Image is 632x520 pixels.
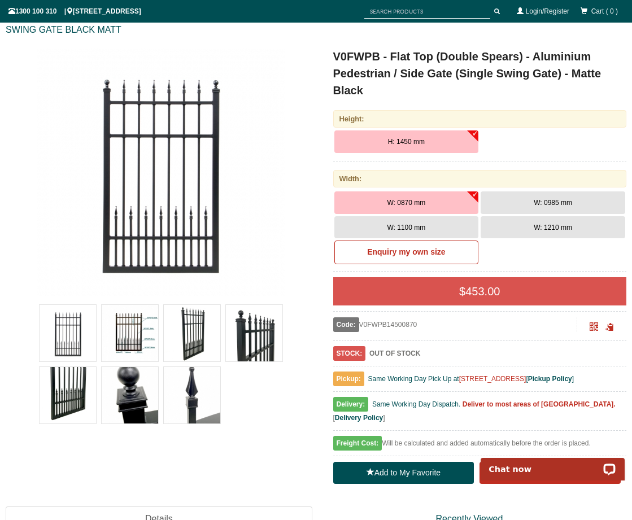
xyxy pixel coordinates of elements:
div: V0FWPB14500870 [333,317,578,332]
div: Height: [333,110,627,128]
a: Add to My Favorite [333,462,474,484]
img: V0FWPB - Flat Top (Double Spears) - Aluminium Pedestrian / Side Gate (Single Swing Gate) - Matte ... [164,367,220,423]
h1: V0FWPB - Flat Top (Double Spears) - Aluminium Pedestrian / Side Gate (Single Swing Gate) - Matte ... [333,48,627,99]
span: Cart ( 0 ) [591,7,618,15]
span: W: 1210 mm [534,224,572,231]
img: V0FWPB - Flat Top (Double Spears) - Aluminium Pedestrian / Side Gate (Single Swing Gate) - Matte ... [102,305,158,361]
button: W: 0985 mm [481,191,625,214]
span: 1300 100 310 | [STREET_ADDRESS] [8,7,141,15]
a: Pickup Policy [528,375,572,383]
span: Freight Cost: [333,436,382,451]
div: [ ] [333,397,627,431]
input: SEARCH PRODUCTS [364,5,490,19]
b: OUT OF STOCK [369,349,420,357]
iframe: LiveChat chat widget [473,445,632,480]
div: Will be calculated and added automatically before the order is placed. [333,436,627,456]
span: Code: [333,317,359,332]
span: Pickup: [333,372,364,386]
a: V0FWPB - Flat Top (Double Spears) - Aluminium Pedestrian / Side Gate (Single Swing Gate) - Matte ... [7,48,315,296]
button: W: 1100 mm [334,216,479,239]
a: Click to enlarge and scan to share. [590,324,598,332]
a: Enquiry my own size [334,241,479,264]
span: Delivery: [333,397,369,412]
img: V0FWPB - Flat Top (Double Spears) - Aluminium Pedestrian / Side Gate (Single Swing Gate) - Matte ... [164,305,220,361]
span: W: 1100 mm [387,224,425,231]
span: Click to copy the URL [605,323,614,331]
a: [STREET_ADDRESS] [459,375,526,383]
button: W: 0870 mm [334,191,479,214]
span: Same Working Day Pick Up at [ ] [368,375,574,383]
img: V0FWPB - Flat Top (Double Spears) - Aluminium Pedestrian / Side Gate (Single Swing Gate) - Matte ... [40,305,96,361]
div: $ [333,277,627,305]
div: Width: [333,170,627,187]
img: V0FWPB - Flat Top (Double Spears) - Aluminium Pedestrian / Side Gate (Single Swing Gate) - Matte ... [226,305,282,361]
span: H: 1450 mm [388,138,425,146]
span: W: 0870 mm [387,199,425,207]
a: Login/Register [526,7,569,15]
b: Deliver to most areas of [GEOGRAPHIC_DATA]. [463,400,616,408]
span: STOCK: [333,346,366,361]
span: 453.00 [465,285,500,298]
img: V0FWPB - Flat Top (Double Spears) - Aluminium Pedestrian / Side Gate (Single Swing Gate) - Matte ... [37,48,285,296]
button: H: 1450 mm [334,130,479,153]
b: Enquiry my own size [367,247,445,256]
span: W: 0985 mm [534,199,572,207]
span: Same Working Day Dispatch. [372,400,461,408]
img: V0FWPB - Flat Top (Double Spears) - Aluminium Pedestrian / Side Gate (Single Swing Gate) - Matte ... [40,367,96,423]
img: V0FWPB - Flat Top (Double Spears) - Aluminium Pedestrian / Side Gate (Single Swing Gate) - Matte ... [102,367,158,423]
a: Delivery Policy [335,414,383,422]
button: W: 1210 mm [481,216,625,239]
